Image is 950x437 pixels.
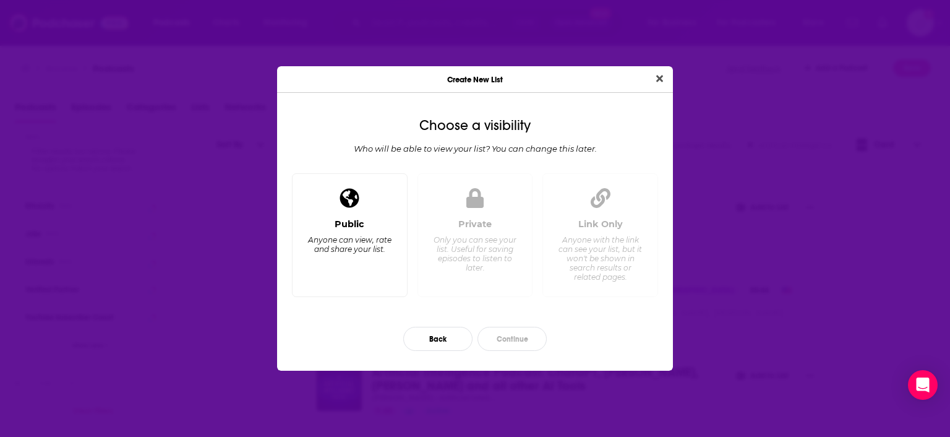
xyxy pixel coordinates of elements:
div: Only you can see your list. Useful for saving episodes to listen to later. [432,235,517,272]
div: Choose a visibility [287,118,663,134]
div: Private [458,218,492,230]
button: Continue [477,327,547,351]
div: Create New List [277,66,673,93]
div: Anyone can view, rate and share your list. [307,235,392,254]
div: Who will be able to view your list? You can change this later. [287,144,663,154]
div: Link Only [578,218,623,230]
button: Back [403,327,473,351]
button: Close [651,71,668,87]
div: Anyone with the link can see your list, but it won't be shown in search results or related pages. [558,235,643,282]
div: Public [335,218,364,230]
div: Open Intercom Messenger [908,370,938,400]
